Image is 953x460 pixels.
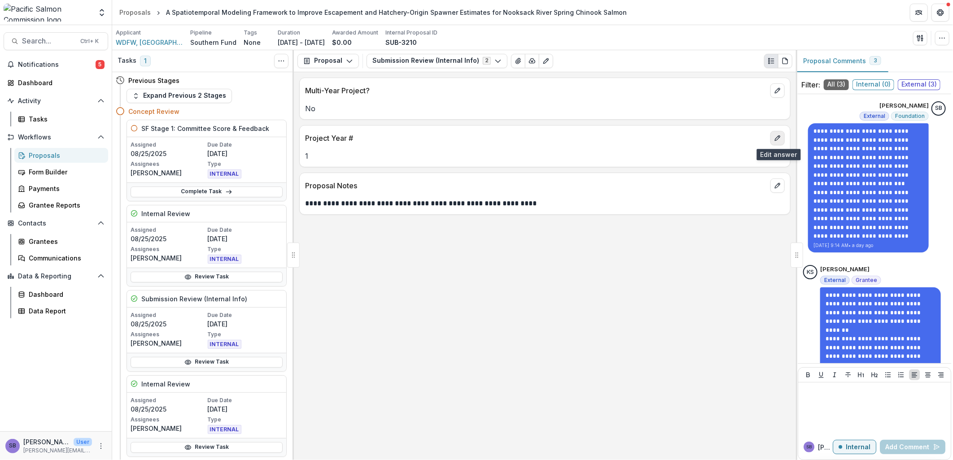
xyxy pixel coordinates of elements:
[131,187,283,197] a: Complete Task
[208,226,283,234] p: Due Date
[131,253,206,263] p: [PERSON_NAME]
[770,131,785,145] button: edit
[131,396,206,404] p: Assigned
[208,149,283,158] p: [DATE]
[131,141,206,149] p: Assigned
[116,6,154,19] a: Proposals
[856,277,877,283] span: Grantee
[803,369,813,380] button: Bold
[4,32,108,50] button: Search...
[208,416,283,424] p: Type
[910,4,928,22] button: Partners
[96,60,105,69] span: 5
[874,57,877,64] span: 3
[29,237,101,246] div: Grantees
[4,269,108,283] button: Open Data & Reporting
[131,416,206,424] p: Assignees
[119,8,151,17] div: Proposals
[18,134,94,141] span: Workflows
[820,265,870,274] p: [PERSON_NAME]
[770,178,785,193] button: edit
[131,357,283,368] a: Review Task
[208,319,283,329] p: [DATE]
[14,234,108,249] a: Grantees
[305,180,767,191] p: Proposal Notes
[856,369,866,380] button: Heading 1
[190,29,212,37] p: Pipeline
[852,79,894,90] span: Internal ( 0 )
[846,443,870,451] p: Internal
[128,76,179,85] h4: Previous Stages
[140,56,151,66] span: 1
[79,36,101,46] div: Ctrl + K
[278,38,325,47] p: [DATE] - [DATE]
[305,151,785,161] p: 1
[14,148,108,163] a: Proposals
[116,38,183,47] a: WDFW, [GEOGRAPHIC_DATA]
[141,209,190,218] h5: Internal Review
[131,319,206,329] p: 08/25/2025
[922,369,933,380] button: Align Center
[14,198,108,213] a: Grantee Reports
[131,226,206,234] p: Assigned
[864,113,885,119] span: External
[511,54,525,68] button: View Attached Files
[29,290,101,299] div: Dashboard
[274,54,289,68] button: Toggle View Cancelled Tasks
[14,165,108,179] a: Form Builder
[23,447,92,455] p: [PERSON_NAME][EMAIL_ADDRESS][DOMAIN_NAME]
[539,54,553,68] button: Edit as form
[208,141,283,149] p: Due Date
[4,57,108,72] button: Notifications5
[843,369,853,380] button: Strike
[208,160,283,168] p: Type
[131,149,206,158] p: 08/25/2025
[190,38,236,47] p: Southern Fund
[367,54,507,68] button: Submission Review (Internal Info)2
[131,234,206,243] p: 08/25/2025
[829,369,840,380] button: Italicize
[131,442,283,453] a: Review Task
[208,234,283,243] p: [DATE]
[4,75,108,90] a: Dashboard
[208,169,241,178] span: INTERNAL
[118,57,136,65] h3: Tasks
[22,37,75,45] span: Search...
[141,294,247,304] h5: Submission Review (Internal Info)
[816,369,826,380] button: Underline
[833,440,876,454] button: Internal
[208,255,241,264] span: INTERNAL
[895,113,925,119] span: Foundation
[141,124,269,133] h5: SF Stage 1: Committee Score & Feedback
[806,445,812,449] div: Sascha Bendt
[74,438,92,446] p: User
[29,167,101,177] div: Form Builder
[764,54,778,68] button: Plaintext view
[869,369,880,380] button: Heading 2
[883,369,893,380] button: Bullet List
[131,311,206,319] p: Assigned
[14,251,108,265] a: Communications
[18,273,94,280] span: Data & Reporting
[824,79,849,90] span: All ( 3 )
[305,133,767,143] p: Project Year #
[14,287,108,302] a: Dashboard
[801,79,820,90] p: Filter:
[128,107,179,116] h4: Concept Review
[824,277,846,283] span: External
[29,306,101,316] div: Data Report
[14,181,108,196] a: Payments
[131,424,206,433] p: [PERSON_NAME]
[770,83,785,98] button: edit
[131,404,206,414] p: 08/25/2025
[131,245,206,253] p: Assignees
[131,272,283,282] a: Review Task
[879,101,929,110] p: [PERSON_NAME]
[208,330,283,338] p: Type
[116,29,141,37] p: Applicant
[29,114,101,124] div: Tasks
[297,54,359,68] button: Proposal
[131,168,206,178] p: [PERSON_NAME]
[29,253,101,263] div: Communications
[4,94,108,108] button: Open Activity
